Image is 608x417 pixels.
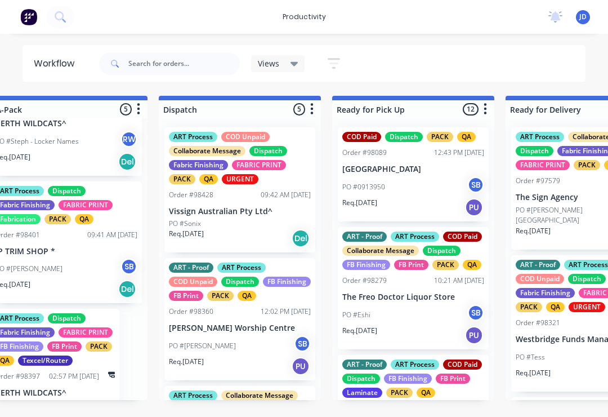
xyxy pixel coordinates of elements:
[222,174,258,184] div: URGENT
[169,277,217,287] div: COD Unpaid
[342,232,387,242] div: ART - Proof
[467,176,484,193] div: SB
[394,260,428,270] div: FB Print
[434,276,484,286] div: 10:21 AM [DATE]
[277,8,332,25] div: productivity
[579,12,587,22] span: JD
[457,132,476,142] div: QA
[120,131,137,148] div: RW
[169,391,217,401] div: ART Process
[232,160,286,170] div: FABRIC PRINT
[338,227,489,349] div: ART - ProofART ProcessCOD PaidCollaborate MessageDispatchFB FinishingFB PrintPACKQAOrder #9827910...
[342,260,390,270] div: FB Finishing
[292,357,310,375] div: PU
[342,292,484,302] p: The Freo Doctor Liquor Store
[465,198,483,216] div: PU
[217,263,266,273] div: ART Process
[384,374,432,384] div: FB Finishing
[516,260,560,270] div: ART - Proof
[465,326,483,344] div: PU
[516,226,551,236] p: Req. [DATE]
[47,341,82,352] div: FB Print
[569,302,605,312] div: URGENT
[427,132,453,142] div: PACK
[432,260,459,270] div: PACK
[516,352,545,362] p: PO #Tess
[342,246,419,256] div: Collaborate Message
[118,280,136,298] div: Del
[164,127,315,252] div: ART ProcessCOD UnpaidCollaborate MessageDispatchFabric FinishingFABRIC PRINTPACKQAURGENTOrder #98...
[48,313,86,323] div: Dispatch
[574,160,600,170] div: PACK
[169,190,213,200] div: Order #98428
[386,388,413,398] div: PACK
[169,341,236,351] p: PO #[PERSON_NAME]
[169,160,228,170] div: Fabric Finishing
[44,214,71,224] div: PACK
[342,165,484,174] p: [GEOGRAPHIC_DATA]
[342,388,382,398] div: Laminate
[86,341,112,352] div: PACK
[169,357,204,367] p: Req. [DATE]
[423,246,461,256] div: Dispatch
[516,288,575,298] div: Fabric Finishing
[75,214,93,224] div: QA
[169,291,203,301] div: FB Print
[516,318,560,328] div: Order #98321
[199,174,218,184] div: QA
[417,388,435,398] div: QA
[342,276,387,286] div: Order #98279
[516,368,551,378] p: Req. [DATE]
[221,132,270,142] div: COD Unpaid
[342,326,377,336] p: Req. [DATE]
[164,258,315,380] div: ART - ProofART ProcessCOD UnpaidDispatchFB FinishingFB PrintPACKQAOrder #9836012:02 PM [DATE][PER...
[338,127,489,221] div: COD PaidDispatchPACKQAOrder #9808912:43 PM [DATE][GEOGRAPHIC_DATA]PO #0913950SBReq.[DATE]PU
[516,132,564,142] div: ART Process
[169,263,213,273] div: ART - Proof
[342,182,385,192] p: PO #0913950
[169,323,311,333] p: [PERSON_NAME] Worship Centre
[342,360,387,370] div: ART - Proof
[391,360,439,370] div: ART Process
[261,307,311,317] div: 12:02 PM [DATE]
[467,304,484,321] div: SB
[443,232,482,242] div: COD Paid
[443,360,482,370] div: COD Paid
[249,146,287,156] div: Dispatch
[169,229,204,239] p: Req. [DATE]
[169,146,245,156] div: Collaborate Message
[342,132,381,142] div: COD Paid
[169,132,217,142] div: ART Process
[49,371,99,381] div: 02:57 PM [DATE]
[169,174,195,184] div: PACK
[169,219,201,229] p: PO #Sonix
[258,57,279,69] span: Views
[221,277,259,287] div: Dispatch
[87,230,137,240] div: 09:41 AM [DATE]
[169,207,311,216] p: Vissign Australian Pty Ltd^
[342,148,387,158] div: Order #98089
[20,8,37,25] img: Factory
[463,260,481,270] div: QA
[263,277,311,287] div: FB Finishing
[238,291,256,301] div: QA
[342,374,380,384] div: Dispatch
[516,176,560,186] div: Order #97579
[59,200,113,210] div: FABRIC PRINT
[436,374,470,384] div: FB Print
[434,148,484,158] div: 12:43 PM [DATE]
[207,291,234,301] div: PACK
[128,52,240,75] input: Search for orders...
[516,160,570,170] div: FABRIC PRINT
[385,132,423,142] div: Dispatch
[294,335,311,352] div: SB
[546,302,565,312] div: QA
[59,327,113,338] div: FABRIC PRINT
[261,190,311,200] div: 09:42 AM [DATE]
[568,274,606,284] div: Dispatch
[342,310,370,320] p: PO #Eshi
[221,391,298,401] div: Collaborate Message
[391,232,439,242] div: ART Process
[18,356,73,366] div: Texcel/Router
[292,229,310,247] div: Del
